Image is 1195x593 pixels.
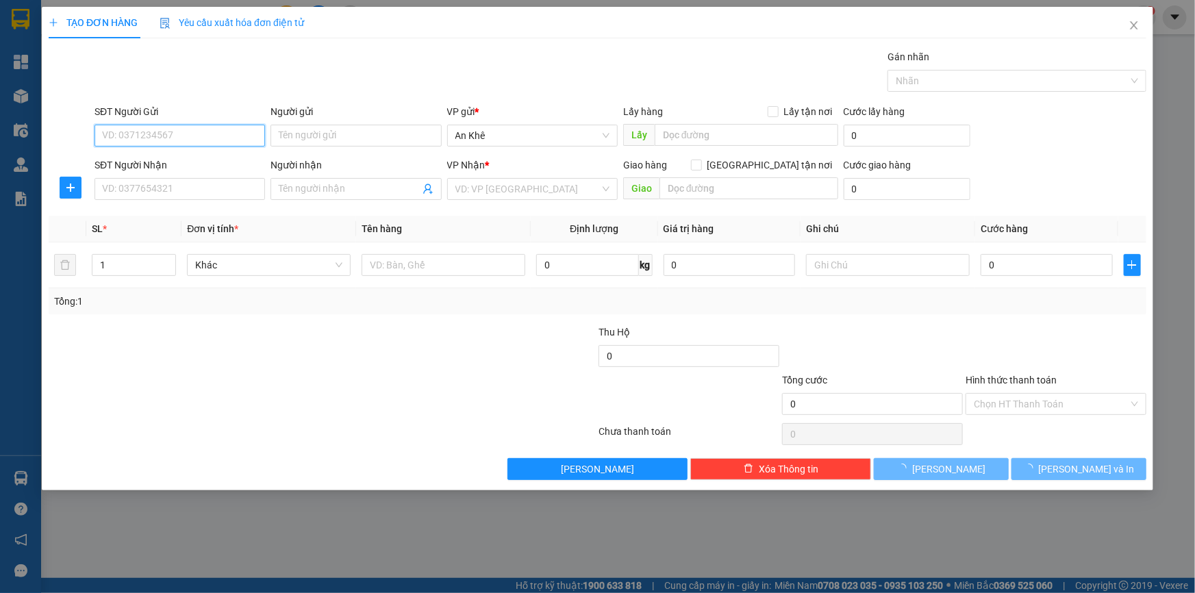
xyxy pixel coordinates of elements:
[599,327,630,338] span: Thu Hộ
[423,184,433,194] span: user-add
[981,223,1028,234] span: Cước hàng
[744,464,753,475] span: delete
[664,254,796,276] input: 0
[801,216,975,242] th: Ghi chú
[888,51,929,62] label: Gán nhãn
[54,254,76,276] button: delete
[95,104,265,119] div: SĐT Người Gửi
[1011,458,1146,480] button: [PERSON_NAME] và In
[447,160,486,171] span: VP Nhận
[60,177,81,199] button: plus
[447,104,618,119] div: VP gửi
[844,125,970,147] input: Cước lấy hàng
[639,254,653,276] span: kg
[664,223,714,234] span: Giá trị hàng
[655,124,838,146] input: Dọc đường
[160,18,171,29] img: icon
[362,254,525,276] input: VD: Bàn, Ghế
[844,178,970,200] input: Cước giao hàng
[271,104,441,119] div: Người gửi
[844,106,905,117] label: Cước lấy hàng
[455,125,609,146] span: An Khê
[623,177,659,199] span: Giao
[49,17,138,28] span: TẠO ĐƠN HÀNG
[690,458,871,480] button: deleteXóa Thông tin
[187,223,238,234] span: Đơn vị tính
[160,17,304,28] span: Yêu cầu xuất hóa đơn điện tử
[507,458,688,480] button: [PERSON_NAME]
[570,223,618,234] span: Định lượng
[1124,254,1141,276] button: plus
[623,106,663,117] span: Lấy hàng
[702,157,838,173] span: [GEOGRAPHIC_DATA] tận nơi
[60,182,81,193] span: plus
[782,375,827,386] span: Tổng cước
[362,223,402,234] span: Tên hàng
[759,462,818,477] span: Xóa Thông tin
[271,157,441,173] div: Người nhận
[195,255,342,275] span: Khác
[779,104,838,119] span: Lấy tận nơi
[49,18,58,27] span: plus
[598,424,781,448] div: Chưa thanh toán
[1124,260,1140,270] span: plus
[92,223,103,234] span: SL
[806,254,970,276] input: Ghi Chú
[659,177,838,199] input: Dọc đường
[874,458,1009,480] button: [PERSON_NAME]
[623,124,655,146] span: Lấy
[897,464,912,473] span: loading
[912,462,985,477] span: [PERSON_NAME]
[54,294,462,309] div: Tổng: 1
[844,160,911,171] label: Cước giao hàng
[561,462,634,477] span: [PERSON_NAME]
[966,375,1057,386] label: Hình thức thanh toán
[1024,464,1039,473] span: loading
[1115,7,1153,45] button: Close
[95,157,265,173] div: SĐT Người Nhận
[1039,462,1135,477] span: [PERSON_NAME] và In
[623,160,667,171] span: Giao hàng
[1129,20,1140,31] span: close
